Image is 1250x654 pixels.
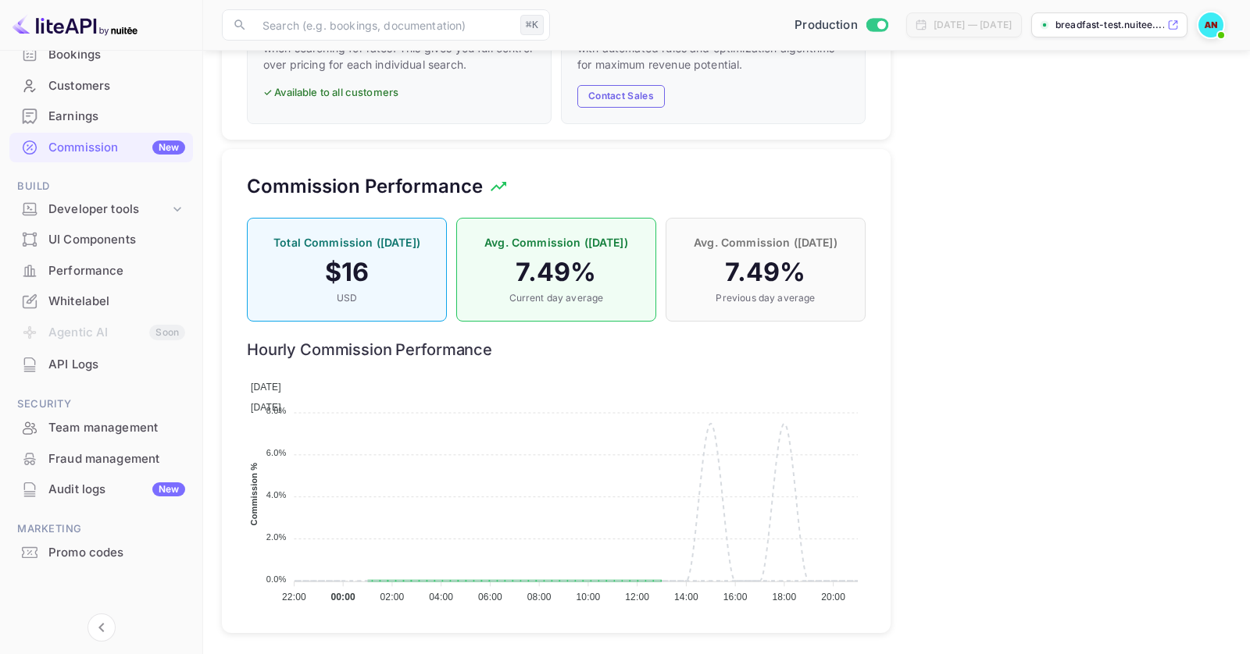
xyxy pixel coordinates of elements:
[473,257,640,288] h4: 7.49 %
[625,592,649,602] tspan: 12:00
[9,475,193,503] a: Audit logsNew
[87,613,116,642] button: Collapse navigation
[9,71,193,101] div: Customers
[9,196,193,223] div: Developer tools
[9,538,193,568] div: Promo codes
[48,356,185,374] div: API Logs
[1198,12,1223,37] img: Abdelrahman Nasef
[821,592,845,602] tspan: 20:00
[266,532,287,542] tspan: 2.0%
[380,592,405,602] tspan: 02:00
[152,140,185,155] div: New
[9,413,193,442] a: Team management
[9,538,193,567] a: Promo codes
[9,40,193,69] a: Bookings
[282,592,306,602] tspan: 22:00
[9,225,193,255] div: UI Components
[48,77,185,95] div: Customers
[266,448,287,457] tspan: 6.0%
[682,234,849,251] p: Avg. Commission ([DATE])
[788,16,894,34] div: Switch to Sandbox mode
[934,18,1012,32] div: [DATE] — [DATE]
[9,444,193,473] a: Fraud management
[723,592,748,602] tspan: 16:00
[48,46,185,64] div: Bookings
[266,490,287,499] tspan: 4.0%
[9,178,193,195] span: Build
[577,85,665,108] button: Contact Sales
[473,234,640,251] p: Avg. Commission ([DATE])
[9,350,193,380] div: API Logs
[263,291,430,305] p: USD
[9,396,193,413] span: Security
[9,521,193,538] span: Marketing
[247,174,483,199] h5: Commission Performance
[478,592,502,602] tspan: 06:00
[48,419,185,437] div: Team management
[249,463,259,526] text: Commission %
[9,133,193,163] div: CommissionNew
[263,85,535,101] p: ✓ Available to all customers
[253,9,514,41] input: Search (e.g. bookings, documentation)
[266,406,287,415] tspan: 8.0%
[577,592,601,602] tspan: 10:00
[429,592,453,602] tspan: 04:00
[48,481,185,499] div: Audit logs
[48,544,185,562] div: Promo codes
[9,40,193,70] div: Bookings
[263,257,430,288] h4: $ 16
[9,350,193,379] a: API Logs
[9,444,193,475] div: Fraud management
[795,16,858,34] span: Production
[247,340,866,359] h6: Hourly Commission Performance
[330,592,355,602] tspan: 00:00
[48,201,170,219] div: Developer tools
[1055,18,1164,32] p: breadfast-test.nuitee....
[48,231,185,249] div: UI Components
[152,482,185,496] div: New
[9,71,193,100] a: Customers
[9,256,193,286] div: Performance
[9,286,193,315] a: Whitelabel
[48,293,185,311] div: Whitelabel
[682,291,849,305] p: Previous day average
[266,574,287,584] tspan: 0.0%
[772,592,796,602] tspan: 18:00
[9,133,193,162] a: CommissionNew
[48,262,185,280] div: Performance
[9,101,193,130] a: Earnings
[9,225,193,254] a: UI Components
[9,256,193,285] a: Performance
[9,413,193,443] div: Team management
[48,450,185,468] div: Fraud management
[682,257,849,288] h4: 7.49 %
[9,101,193,132] div: Earnings
[12,12,137,37] img: LiteAPI logo
[9,286,193,317] div: Whitelabel
[251,382,281,393] span: [DATE]
[251,402,281,413] span: [DATE]
[473,291,640,305] p: Current day average
[520,15,544,35] div: ⌘K
[48,108,185,126] div: Earnings
[674,592,698,602] tspan: 14:00
[48,139,185,157] div: Commission
[9,475,193,505] div: Audit logsNew
[263,234,430,251] p: Total Commission ([DATE])
[527,592,552,602] tspan: 08:00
